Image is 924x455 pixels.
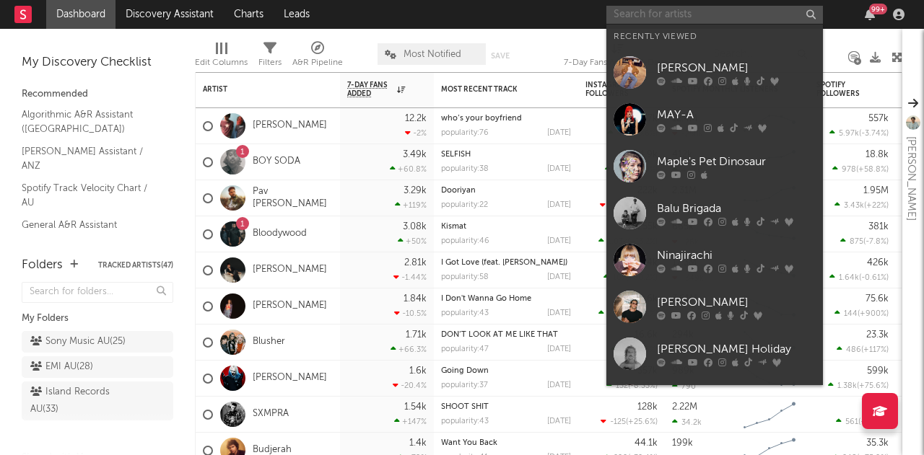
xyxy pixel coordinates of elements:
[253,372,327,384] a: [PERSON_NAME]
[441,331,571,339] div: DON’T LOOK AT ME LIKE THAT
[600,200,658,210] div: ( )
[441,165,489,173] div: popularity: 38
[829,128,889,138] div: ( )
[816,81,867,98] div: Spotify Followers
[547,309,571,317] div: [DATE]
[441,403,571,411] div: SHOOT SHIT
[606,190,823,237] a: Balu Brigada
[441,115,522,123] a: who’s your boyfriend
[405,128,427,138] div: -2 %
[441,187,571,195] div: Dooriyan
[398,237,427,246] div: +50 %
[253,228,307,240] a: Bloodywood
[22,217,159,247] a: General A&R Assistant ([GEOGRAPHIC_DATA])
[844,202,864,210] span: 3.43k
[441,223,466,231] a: Kismat
[840,237,889,246] div: ( )
[614,28,816,45] div: Recently Viewed
[866,330,889,340] div: 23.3k
[547,201,571,209] div: [DATE]
[863,186,889,195] div: 1.95M
[547,381,571,389] div: [DATE]
[441,439,571,447] div: Want You Back
[405,114,427,123] div: 12.2k
[606,377,823,424] a: [PERSON_NAME]
[672,381,696,391] div: 790
[409,438,427,448] div: 1.4k
[564,54,672,71] div: 7-Day Fans Added (7-Day Fans Added)
[258,54,282,71] div: Filters
[404,258,427,268] div: 2.81k
[393,381,427,390] div: -20.4 %
[859,382,886,390] span: +75.6 %
[839,130,859,138] span: 5.97k
[203,85,311,94] div: Artist
[394,309,427,318] div: -10.5 %
[404,186,427,195] div: 3.29k
[253,336,285,348] a: Blusher
[616,382,628,390] span: 132
[292,54,343,71] div: A&R Pipeline
[606,330,823,377] a: [PERSON_NAME] Holiday
[22,180,159,210] a: Spotify Track Velocity Chart / AU
[441,115,571,123] div: who’s your boyfriend
[606,49,823,96] a: [PERSON_NAME]
[866,150,889,159] div: 18.8k
[441,259,567,267] a: I Got Love (feat. [PERSON_NAME])
[253,120,327,132] a: [PERSON_NAME]
[404,50,461,59] span: Most Notified
[22,143,159,173] a: [PERSON_NAME] Assistant / ANZ
[605,164,658,174] div: ( )
[547,418,571,425] div: [DATE]
[657,200,816,217] div: Balu Brigada
[845,418,858,426] span: 561
[657,153,816,170] div: Maple's Pet Dinosaur
[672,402,697,412] div: 2.22M
[866,202,886,210] span: +22 %
[441,237,489,245] div: popularity: 46
[292,36,343,78] div: A&R Pipeline
[441,295,531,303] a: I Don't Wanna Go Home
[606,143,823,190] a: Maple's Pet Dinosaur
[657,106,816,123] div: MAY-A
[628,418,655,426] span: +25.6 %
[866,238,886,246] span: -7.8 %
[606,96,823,143] a: MAY-A
[606,6,823,24] input: Search for artists
[837,345,889,354] div: ( )
[441,187,476,195] a: Dooriyan
[846,346,861,354] span: 486
[404,402,427,412] div: 1.54k
[657,59,816,76] div: [PERSON_NAME]
[844,310,858,318] span: 144
[547,345,571,353] div: [DATE]
[441,331,558,339] a: DON’T LOOK AT ME LIKE THAT
[22,86,173,103] div: Recommended
[441,129,489,137] div: popularity: 76
[860,310,886,318] span: +900 %
[547,129,571,137] div: [DATE]
[902,136,920,221] div: [PERSON_NAME]
[441,259,571,267] div: I Got Love (feat. Nate Dogg)
[441,309,489,317] div: popularity: 43
[867,366,889,376] div: 599k
[598,237,658,246] div: ( )
[610,418,626,426] span: -125
[441,151,571,159] div: SELFISH
[253,300,327,312] a: [PERSON_NAME]
[253,264,327,276] a: [PERSON_NAME]
[98,262,173,269] button: Tracked Artists(47)
[441,345,489,353] div: popularity: 47
[394,417,427,426] div: +147 %
[547,273,571,281] div: [DATE]
[863,346,886,354] span: +117 %
[839,274,859,282] span: 1.64k
[630,382,655,390] span: -8.33 %
[606,283,823,330] a: [PERSON_NAME]
[441,151,471,159] a: SELFISH
[258,36,282,78] div: Filters
[635,438,658,448] div: 44.1k
[30,384,132,418] div: Island Records AU ( 33 )
[22,282,173,303] input: Search for folders...
[441,295,571,303] div: I Don't Wanna Go Home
